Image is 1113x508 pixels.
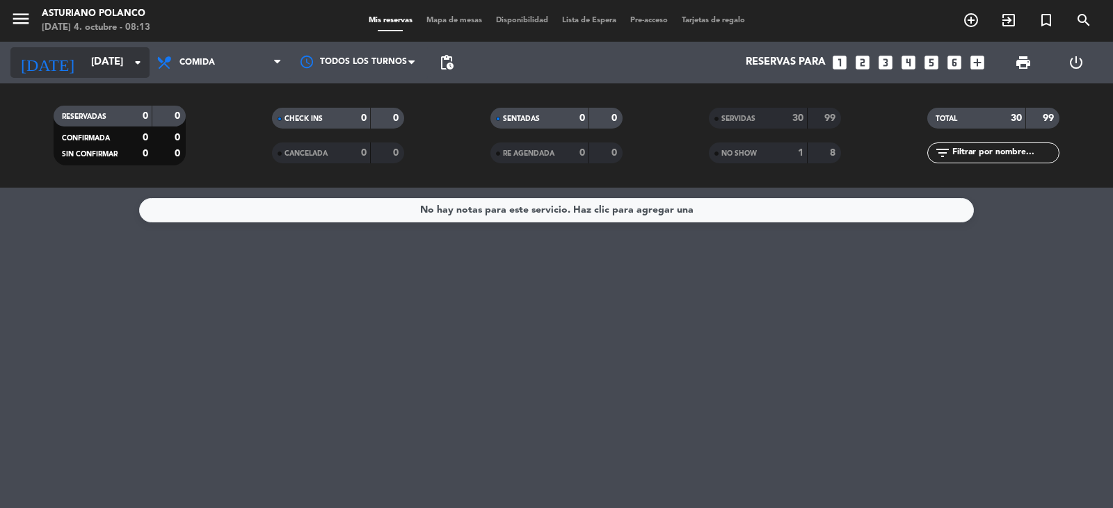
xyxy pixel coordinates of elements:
span: SENTADAS [503,115,540,122]
strong: 1 [798,148,803,158]
span: CONFIRMADA [62,135,110,142]
strong: 0 [175,149,183,158]
span: Mapa de mesas [419,17,489,24]
i: looks_6 [945,54,963,72]
i: search [1075,12,1092,28]
i: filter_list [934,145,951,161]
strong: 0 [611,113,620,123]
span: BUSCAR [1065,8,1103,32]
span: RESERVAR MESA [952,8,990,32]
i: add_circle_outline [963,12,979,28]
span: SIN CONFIRMAR [62,151,118,158]
i: looks_5 [922,54,940,72]
i: exit_to_app [1000,12,1017,28]
input: Filtrar por nombre... [951,145,1059,161]
strong: 0 [143,133,148,142]
span: CHECK INS [285,115,323,122]
i: menu [10,8,31,29]
strong: 0 [175,133,183,142]
span: SERVIDAS [721,115,755,122]
i: [DATE] [10,47,84,78]
div: No hay notas para este servicio. Haz clic para agregar una [420,202,694,218]
strong: 0 [143,149,148,158]
strong: 0 [143,111,148,121]
i: looks_3 [876,54,895,72]
span: Reserva especial [1027,8,1065,32]
i: looks_one [831,54,849,72]
i: turned_in_not [1038,12,1055,28]
span: NO SHOW [721,150,757,157]
i: power_settings_new [1068,54,1084,71]
button: menu [10,8,31,34]
strong: 30 [1011,113,1022,123]
span: Disponibilidad [489,17,555,24]
strong: 0 [579,148,585,158]
i: add_box [968,54,986,72]
strong: 0 [393,148,401,158]
strong: 99 [1043,113,1057,123]
span: Pre-acceso [623,17,675,24]
span: Lista de Espera [555,17,623,24]
strong: 0 [579,113,585,123]
span: TOTAL [936,115,957,122]
strong: 8 [830,148,838,158]
span: Reservas para [746,56,826,69]
strong: 0 [361,148,367,158]
span: CANCELADA [285,150,328,157]
strong: 0 [611,148,620,158]
span: Comida [179,58,215,67]
strong: 0 [361,113,367,123]
span: WALK IN [990,8,1027,32]
i: looks_two [854,54,872,72]
strong: 30 [792,113,803,123]
span: Tarjetas de regalo [675,17,752,24]
strong: 99 [824,113,838,123]
div: Asturiano Polanco [42,7,150,21]
span: pending_actions [438,54,455,71]
span: RE AGENDADA [503,150,554,157]
i: arrow_drop_down [129,54,146,71]
span: print [1015,54,1032,71]
i: looks_4 [899,54,918,72]
span: RESERVADAS [62,113,106,120]
strong: 0 [175,111,183,121]
div: LOG OUT [1050,42,1103,83]
span: Mis reservas [362,17,419,24]
strong: 0 [393,113,401,123]
div: [DATE] 4. octubre - 08:13 [42,21,150,35]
